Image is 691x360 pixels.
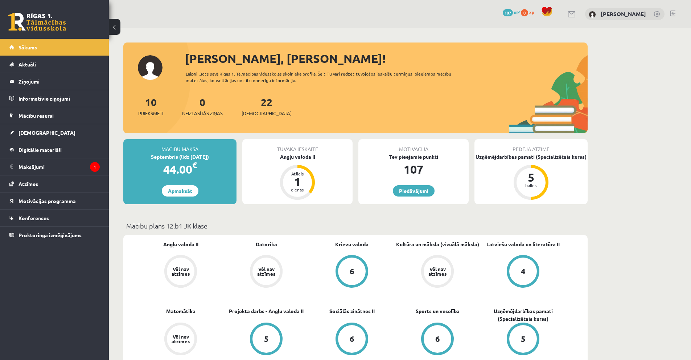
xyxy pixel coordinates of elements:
[163,240,198,248] a: Angļu valoda II
[18,90,100,107] legend: Informatīvie ziņojumi
[242,153,353,201] a: Angļu valoda II Atlicis 1 dienas
[358,161,469,178] div: 107
[138,110,163,117] span: Priekšmeti
[170,334,191,344] div: Vēl nav atzīmes
[18,44,37,50] span: Sākums
[474,139,588,153] div: Pēdējā atzīme
[503,9,513,16] span: 107
[287,176,308,187] div: 1
[529,9,534,15] span: xp
[9,193,100,209] a: Motivācijas programma
[335,240,369,248] a: Krievu valoda
[182,110,223,117] span: Neizlasītās ziņas
[242,110,292,117] span: [DEMOGRAPHIC_DATA]
[474,153,588,201] a: Uzņēmējdarbības pamati (Specializētais kurss) 5 balles
[396,240,479,248] a: Kultūra un māksla (vizuālā māksla)
[123,161,236,178] div: 44.00
[9,73,100,90] a: Ziņojumi
[123,153,236,161] div: Septembris (līdz [DATE])
[521,335,526,343] div: 5
[601,10,646,17] a: [PERSON_NAME]
[427,267,448,276] div: Vēl nav atzīmes
[287,171,308,176] div: Atlicis
[242,153,353,161] div: Angļu valoda II
[18,215,49,221] span: Konferences
[350,267,354,275] div: 6
[358,139,469,153] div: Motivācija
[8,13,66,31] a: Rīgas 1. Tālmācības vidusskola
[9,90,100,107] a: Informatīvie ziņojumi
[9,175,100,192] a: Atzīmes
[521,9,538,15] a: 0 xp
[126,221,585,231] p: Mācību plāns 12.b1 JK klase
[435,335,440,343] div: 6
[309,255,395,289] a: 6
[242,139,353,153] div: Tuvākā ieskaite
[350,335,354,343] div: 6
[9,141,100,158] a: Digitālie materiāli
[9,124,100,141] a: [DEMOGRAPHIC_DATA]
[486,240,560,248] a: Latviešu valoda un literatūra II
[503,9,520,15] a: 107 mP
[9,227,100,243] a: Proktoringa izmēģinājums
[480,307,566,323] a: Uzņēmējdarbības pamati (Specializētais kurss)
[393,185,435,197] a: Piedāvājumi
[520,183,542,187] div: balles
[186,70,464,84] div: Laipni lūgts savā Rīgas 1. Tālmācības vidusskolas skolnieka profilā. Šeit Tu vari redzēt tuvojošo...
[123,139,236,153] div: Mācību maksa
[18,198,76,204] span: Motivācijas programma
[395,323,480,357] a: 6
[138,96,163,117] a: 10Priekšmeti
[9,158,100,175] a: Maksājumi1
[18,232,82,238] span: Proktoringa izmēģinājums
[589,11,596,18] img: Kristofers Bernāns
[90,162,100,172] i: 1
[358,153,469,161] div: Tev pieejamie punkti
[9,107,100,124] a: Mācību resursi
[166,307,196,315] a: Matemātika
[309,323,395,357] a: 6
[520,171,542,183] div: 5
[192,160,197,170] span: €
[329,307,375,315] a: Sociālās zinātnes II
[18,73,100,90] legend: Ziņojumi
[287,187,308,192] div: dienas
[18,181,38,187] span: Atzīmes
[170,267,191,276] div: Vēl nav atzīmes
[9,39,100,56] a: Sākums
[9,56,100,73] a: Aktuāli
[162,185,198,197] a: Apmaksāt
[256,267,276,276] div: Vēl nav atzīmes
[18,146,62,153] span: Digitālie materiāli
[229,307,304,315] a: Projekta darbs - Angļu valoda II
[182,96,223,117] a: 0Neizlasītās ziņas
[521,9,528,16] span: 0
[395,255,480,289] a: Vēl nav atzīmes
[18,158,100,175] legend: Maksājumi
[264,335,269,343] div: 5
[138,255,223,289] a: Vēl nav atzīmes
[242,96,292,117] a: 22[DEMOGRAPHIC_DATA]
[18,129,75,136] span: [DEMOGRAPHIC_DATA]
[480,255,566,289] a: 4
[223,323,309,357] a: 5
[416,307,460,315] a: Sports un veselība
[521,267,526,275] div: 4
[514,9,520,15] span: mP
[474,153,588,161] div: Uzņēmējdarbības pamati (Specializētais kurss)
[185,50,588,67] div: [PERSON_NAME], [PERSON_NAME]!
[256,240,277,248] a: Datorika
[9,210,100,226] a: Konferences
[480,323,566,357] a: 5
[18,112,54,119] span: Mācību resursi
[138,323,223,357] a: Vēl nav atzīmes
[223,255,309,289] a: Vēl nav atzīmes
[18,61,36,68] span: Aktuāli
